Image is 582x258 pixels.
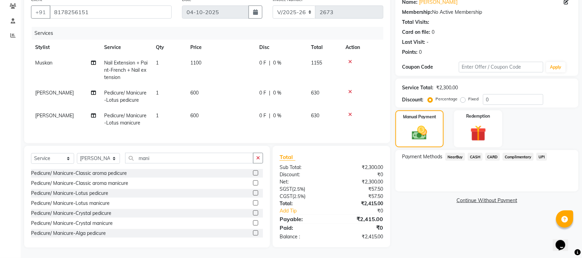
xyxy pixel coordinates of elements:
div: Total Visits: [402,19,430,26]
div: Total: [274,200,332,207]
label: Manual Payment [403,114,436,120]
label: Percentage [436,96,458,102]
span: CGST [280,193,292,199]
span: 1 [156,60,159,66]
div: ₹2,415.00 [331,215,389,223]
div: ₹0 [331,224,389,232]
div: ₹0 [331,171,389,178]
span: 630 [311,90,319,96]
span: 0 % [273,112,281,119]
span: | [269,89,270,97]
span: 0 % [273,59,281,67]
span: [PERSON_NAME] [35,90,74,96]
div: ₹57.50 [331,193,389,200]
span: 630 [311,112,319,119]
div: No Active Membership [402,9,572,16]
span: NearBuy [445,153,465,161]
th: Action [341,40,383,55]
div: Coupon Code [402,63,459,71]
span: 2.5% [294,193,304,199]
span: | [269,112,270,119]
div: Service Total: [402,84,434,91]
div: Services [32,27,389,40]
div: Pedicure/ Manicure-Lotus pedicure [31,190,108,197]
div: ( ) [274,193,332,200]
input: Search by Name/Mobile/Email/Code [50,6,172,19]
span: SGST [280,186,292,192]
div: ₹2,415.00 [331,233,389,240]
div: Discount: [274,171,332,178]
span: 600 [190,90,199,96]
div: Discount: [402,96,424,103]
div: Pedicure/ Manicure-Classic aroma manicure [31,180,128,187]
span: Pedicure/ Manicure-Lotus pedicure [104,90,147,103]
span: Pedicure/ Manicure-Lotus manicure [104,112,147,126]
div: ₹0 [341,207,389,215]
div: ₹57.50 [331,186,389,193]
span: 0 F [259,59,266,67]
input: Enter Offer / Coupon Code [459,62,543,72]
div: ₹2,300.00 [436,84,458,91]
label: Fixed [469,96,479,102]
div: Pedicure/ Manicure-Classic aroma pedicure [31,170,127,177]
span: | [269,59,270,67]
span: 0 % [273,89,281,97]
th: Qty [152,40,186,55]
th: Service [100,40,152,55]
img: _gift.svg [465,123,491,143]
span: Payment Methods [402,153,443,160]
span: 1 [156,112,159,119]
span: 1155 [311,60,322,66]
div: ₹2,300.00 [331,164,389,171]
div: Membership: [402,9,432,16]
span: 1100 [190,60,201,66]
span: 0 F [259,112,266,119]
div: Pedicure/ Manicure-Lotus manicure [31,200,110,207]
span: Complimentary [503,153,534,161]
div: Card on file: [402,29,431,36]
span: Muskan [35,60,52,66]
div: Pedicure/ Manicure-Crystal pedicure [31,210,111,217]
label: Redemption [466,113,490,119]
span: Total [280,153,295,161]
img: _cash.svg [407,124,432,142]
div: Balance : [274,233,332,240]
div: 0 [432,29,435,36]
div: Net: [274,178,332,186]
div: Pedicure/ Manicure-Crystal manicure [31,220,113,227]
iframe: chat widget [553,230,575,251]
div: Last Visit: [402,39,425,46]
div: 0 [419,49,422,56]
th: Stylist [31,40,100,55]
input: Search or Scan [125,153,253,163]
a: Continue Without Payment [397,197,577,204]
div: Sub Total: [274,164,332,171]
span: [PERSON_NAME] [35,112,74,119]
th: Disc [255,40,307,55]
span: CASH [468,153,483,161]
div: Points: [402,49,418,56]
span: 2.5% [293,186,304,192]
span: 600 [190,112,199,119]
div: Payable: [274,215,332,223]
span: 1 [156,90,159,96]
div: Pedicure/ Manicure-Alga pedicure [31,230,106,237]
button: Apply [546,62,566,72]
div: Paid: [274,224,332,232]
a: Add Tip [274,207,341,215]
span: CARD [485,153,500,161]
div: ( ) [274,186,332,193]
div: ₹2,415.00 [331,200,389,207]
span: 0 F [259,89,266,97]
div: ₹2,300.00 [331,178,389,186]
div: - [427,39,429,46]
span: Nail Extension + Paint-French + Nail extension [104,60,148,80]
th: Price [186,40,255,55]
button: +91 [31,6,50,19]
span: UPI [536,153,547,161]
th: Total [307,40,341,55]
